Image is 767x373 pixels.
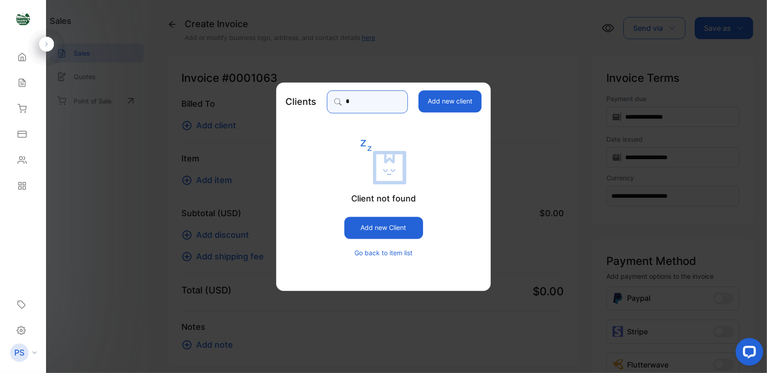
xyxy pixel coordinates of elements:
p: PS [14,347,24,359]
button: Add new client [418,90,482,112]
img: logo [16,12,30,26]
button: Add new Client [344,217,423,239]
iframe: LiveChat chat widget [728,334,767,373]
img: empty state [360,139,407,185]
p: Client not found [351,192,416,205]
p: Clients [285,95,316,109]
button: Go back to item list [354,248,413,258]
